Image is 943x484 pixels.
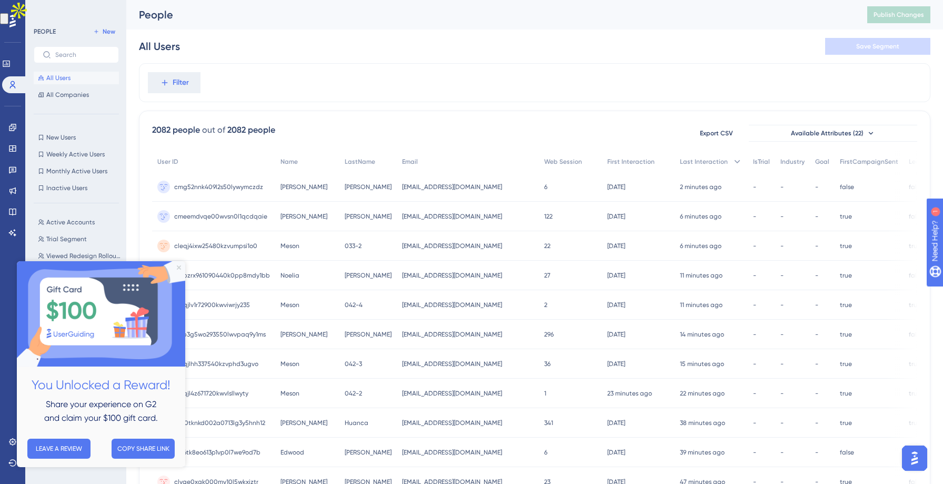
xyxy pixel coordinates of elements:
span: - [780,183,784,191]
span: - [780,301,784,309]
span: - [815,212,818,221]
span: - [780,242,784,250]
span: clvb3g5wo293550lwvpaq9y1ms [174,330,266,339]
span: - [815,271,818,280]
span: - [753,271,756,280]
time: 6 minutes ago [680,242,721,250]
span: - [780,389,784,398]
span: - [815,448,818,457]
span: Email [402,157,418,166]
button: COPY SHARE LINK [95,177,158,197]
time: [DATE] [607,419,625,427]
time: 22 minutes ago [680,390,725,397]
span: cm6tk8eo613p1vp0l7we9od7b [174,448,260,457]
span: - [753,301,756,309]
time: [DATE] [607,331,625,338]
span: cleqjlhh337540kzvphd3ugvo [174,360,258,368]
span: cleqjl4z671720kwvlsllwyty [174,389,248,398]
span: cleqjlv1r72900kwviwrjy235 [174,301,250,309]
span: All Users [46,74,71,82]
span: true [909,360,921,368]
span: true [840,389,852,398]
span: Available Attributes (22) [791,129,864,137]
span: [EMAIL_ADDRESS][DOMAIN_NAME] [402,212,502,221]
span: Inactive Users [46,184,87,192]
time: [DATE] [607,449,625,456]
span: 042-4 [345,301,363,309]
div: Close Preview [160,4,164,8]
span: - [753,330,756,339]
div: 2082 people [152,124,200,136]
span: true [840,419,852,427]
span: - [815,419,818,427]
time: [DATE] [607,183,625,191]
span: [EMAIL_ADDRESS][DOMAIN_NAME] [402,419,502,427]
span: [EMAIL_ADDRESS][DOMAIN_NAME] [402,448,502,457]
span: false [909,183,923,191]
span: - [780,330,784,339]
span: Need Help? [25,3,66,15]
span: Name [280,157,298,166]
button: All Users [34,72,119,84]
span: Edwood [280,448,304,457]
span: false [909,271,923,280]
span: Meson [280,360,299,368]
span: 341 [544,419,553,427]
span: All Companies [46,91,89,99]
span: LastName [345,157,375,166]
span: - [815,242,818,250]
button: New [89,25,119,38]
div: 1 [73,5,76,14]
span: [PERSON_NAME] [345,448,392,457]
span: 6 [544,448,547,457]
span: Meson [280,301,299,309]
span: [EMAIL_ADDRESS][DOMAIN_NAME] [402,183,502,191]
span: [PERSON_NAME] [345,330,392,339]
span: true [840,212,852,221]
span: - [753,389,756,398]
span: IsTrial [753,157,770,166]
button: Weekly Active Users [34,148,119,161]
time: [DATE] [607,360,625,368]
span: [PERSON_NAME] [345,271,392,280]
span: - [815,389,818,398]
time: 2 minutes ago [680,183,721,191]
time: 6 minutes ago [680,213,721,220]
span: 033-2 [345,242,362,250]
time: 15 minutes ago [680,360,724,368]
span: - [753,212,756,221]
span: [PERSON_NAME] [280,212,327,221]
span: - [780,360,784,368]
span: [EMAIL_ADDRESS][DOMAIN_NAME] [402,360,502,368]
span: - [815,360,818,368]
span: 042-3 [345,360,362,368]
span: 296 [544,330,554,339]
time: 38 minutes ago [680,419,725,427]
span: 1 [544,389,546,398]
time: [DATE] [607,213,625,220]
span: - [815,183,818,191]
span: true [909,419,921,427]
span: Filter [173,76,189,89]
span: true [909,389,921,398]
span: true [909,242,921,250]
span: false [840,183,854,191]
button: Trial Segment [34,233,125,245]
span: Huanca [345,419,368,427]
span: User ID [157,157,178,166]
span: 22 [544,242,550,250]
span: - [753,419,756,427]
button: Viewed Redesign Rollout Guide [34,250,125,262]
button: Filter [148,72,200,93]
span: Meson [280,242,299,250]
span: Export CSV [700,129,733,137]
time: 39 minutes ago [680,449,725,456]
span: 36 [544,360,550,368]
span: - [815,330,818,339]
span: First Interaction [607,157,655,166]
time: 11 minutes ago [680,301,723,309]
span: 042-2 [345,389,362,398]
span: Noelia [280,271,299,280]
span: 122 [544,212,553,221]
span: - [815,301,818,309]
